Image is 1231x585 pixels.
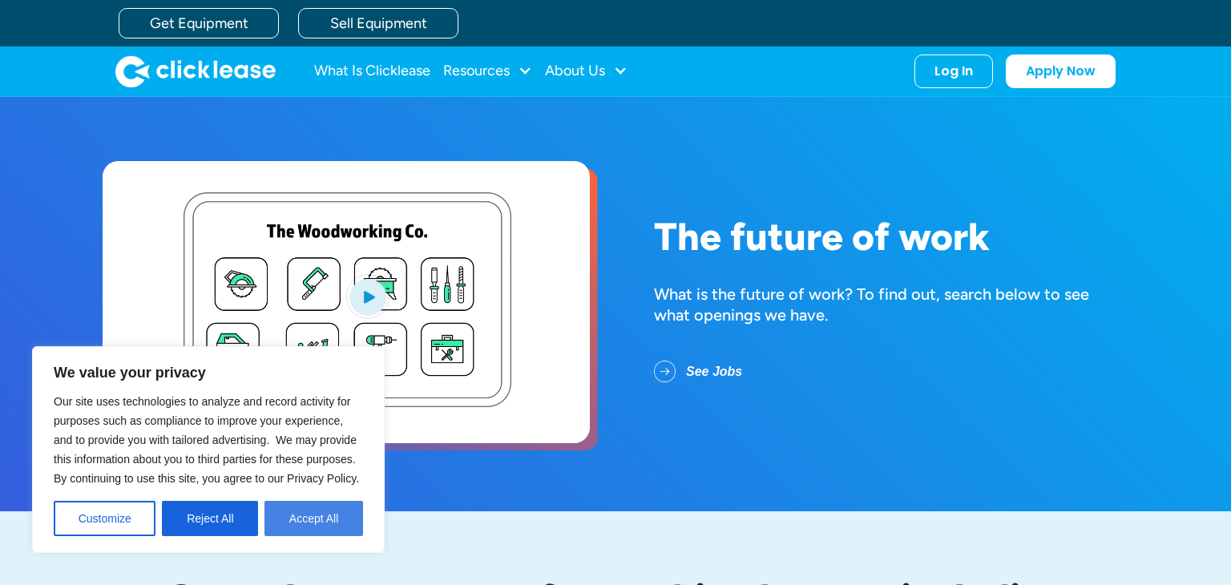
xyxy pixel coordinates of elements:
[32,346,385,553] div: We value your privacy
[115,55,276,87] img: Clicklease logo
[298,8,458,38] a: Sell Equipment
[314,55,430,87] a: What Is Clicklease
[54,363,363,382] p: We value your privacy
[162,501,258,536] button: Reject All
[934,63,973,79] div: Log In
[545,55,628,87] div: About Us
[54,395,359,485] span: Our site uses technologies to analyze and record activity for purposes such as compliance to impr...
[1006,54,1116,88] a: Apply Now
[103,161,590,443] a: open lightbox
[115,55,276,87] a: home
[654,351,768,393] a: See Jobs
[654,216,1128,258] h1: The future of work
[654,284,1128,325] div: What is the future of work? To find out, search below to see what openings we have.
[119,8,279,38] a: Get Equipment
[54,501,155,536] button: Customize
[346,274,389,319] img: Blue play button logo on a light blue circular background
[443,55,532,87] div: Resources
[264,501,363,536] button: Accept All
